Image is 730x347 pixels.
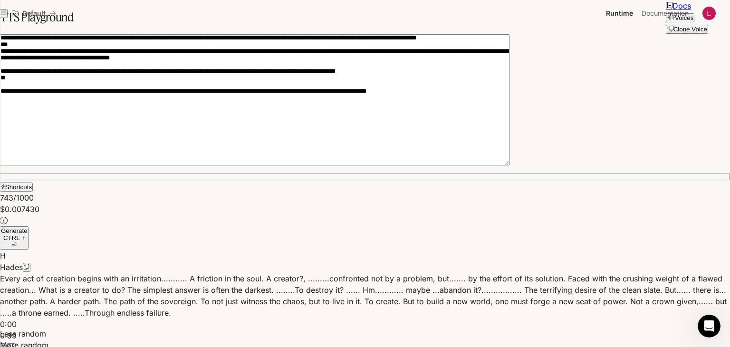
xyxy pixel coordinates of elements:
button: User avatar [700,4,719,23]
span: Documentation [642,8,689,19]
p: ⏎ [1,234,28,249]
a: Runtime [602,4,637,23]
p: CTRL + [1,234,28,241]
span: Runtime [606,8,633,19]
button: Clone Voice [666,25,708,34]
a: Documentation [638,4,696,23]
button: Copy Voice ID [23,263,30,272]
iframe: Intercom live chat [698,315,720,337]
p: Default [22,10,46,18]
button: All workspaces [8,4,60,23]
img: User avatar [702,7,716,20]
